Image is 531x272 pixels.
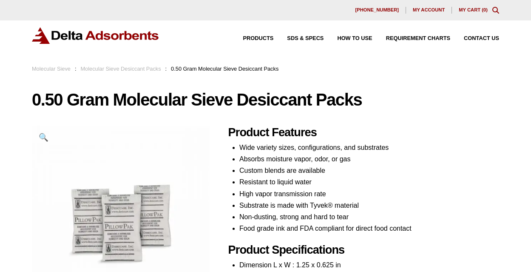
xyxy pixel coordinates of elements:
a: [PHONE_NUMBER] [349,7,406,14]
a: Products [230,36,274,41]
span: SDS & SPECS [287,36,324,41]
a: My Cart (0) [459,7,488,12]
a: My account [406,7,452,14]
a: Molecular Sieve Desiccant Packs [80,66,161,72]
img: Delta Adsorbents [32,27,159,44]
h2: Product Specifications [228,243,499,257]
h1: 0.50 Gram Molecular Sieve Desiccant Packs [32,91,499,109]
span: How to Use [337,36,372,41]
li: Substrate is made with Tyvek® material [239,200,499,211]
span: : [165,66,167,72]
li: Non-dusting, strong and hard to tear [239,211,499,223]
a: 0.50 Gram Molecular Sieve Desiccant Packs [32,210,210,218]
li: Wide variety sizes, configurations, and substrates [239,142,499,153]
span: 🔍 [39,133,48,142]
a: Contact Us [450,36,499,41]
span: My account [413,8,445,12]
a: How to Use [324,36,372,41]
a: Requirement Charts [372,36,450,41]
li: High vapor transmission rate [239,188,499,200]
li: Food grade ink and FDA compliant for direct food contact [239,223,499,234]
li: Custom blends are available [239,165,499,176]
li: Dimension L x W : 1.25 x 0.625 in [239,259,499,271]
a: SDS & SPECS [273,36,324,41]
span: 0 [483,7,486,12]
span: [PHONE_NUMBER] [355,8,399,12]
span: Products [243,36,274,41]
span: : [75,66,77,72]
span: 0.50 Gram Molecular Sieve Desiccant Packs [171,66,278,72]
h2: Product Features [228,126,499,140]
div: Toggle Modal Content [492,7,499,14]
li: Absorbs moisture vapor, odor, or gas [239,153,499,165]
a: Molecular Sieve [32,66,71,72]
span: Contact Us [464,36,499,41]
span: Requirement Charts [386,36,450,41]
a: View full-screen image gallery [32,126,55,149]
li: Resistant to liquid water [239,176,499,188]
